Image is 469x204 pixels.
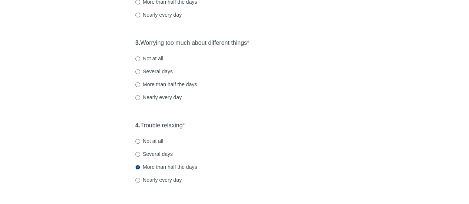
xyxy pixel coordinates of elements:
input: More than half the days [135,82,140,87]
input: More than half the days [135,165,140,170]
input: Nearly every day [135,95,140,100]
label: Several days [135,150,173,158]
input: Several days [135,152,140,157]
input: Nearly every day [135,178,140,183]
input: Not at all [135,56,140,61]
input: Not at all [135,139,140,144]
label: Trouble relaxing [135,121,185,130]
label: Nearly every day [135,11,182,19]
strong: 4. [135,122,140,128]
label: More than half the days [135,163,197,171]
input: Several days [135,69,140,74]
label: Nearly every day [135,94,182,101]
label: Several days [135,68,173,75]
label: Not at all [135,137,163,145]
label: More than half the days [135,81,197,88]
label: Not at all [135,55,163,62]
input: Nearly every day [135,13,140,17]
label: Nearly every day [135,176,182,184]
strong: 3. [135,40,140,46]
label: Worrying too much about different things [135,39,249,47]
